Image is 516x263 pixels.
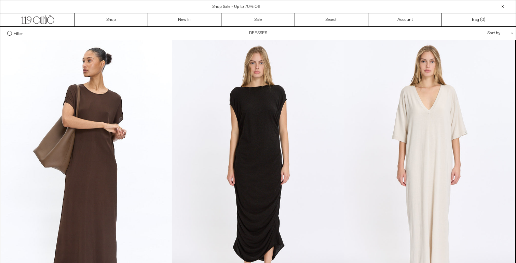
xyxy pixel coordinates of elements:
[368,13,442,26] a: Account
[14,31,23,36] span: Filter
[148,13,221,26] a: New In
[212,4,260,10] a: Shop Sale - Up to 70% Off
[447,27,509,40] div: Sort by
[481,17,484,23] span: 0
[295,13,368,26] a: Search
[221,13,295,26] a: Sale
[442,13,515,26] a: Bag ()
[74,13,148,26] a: Shop
[481,17,485,23] span: )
